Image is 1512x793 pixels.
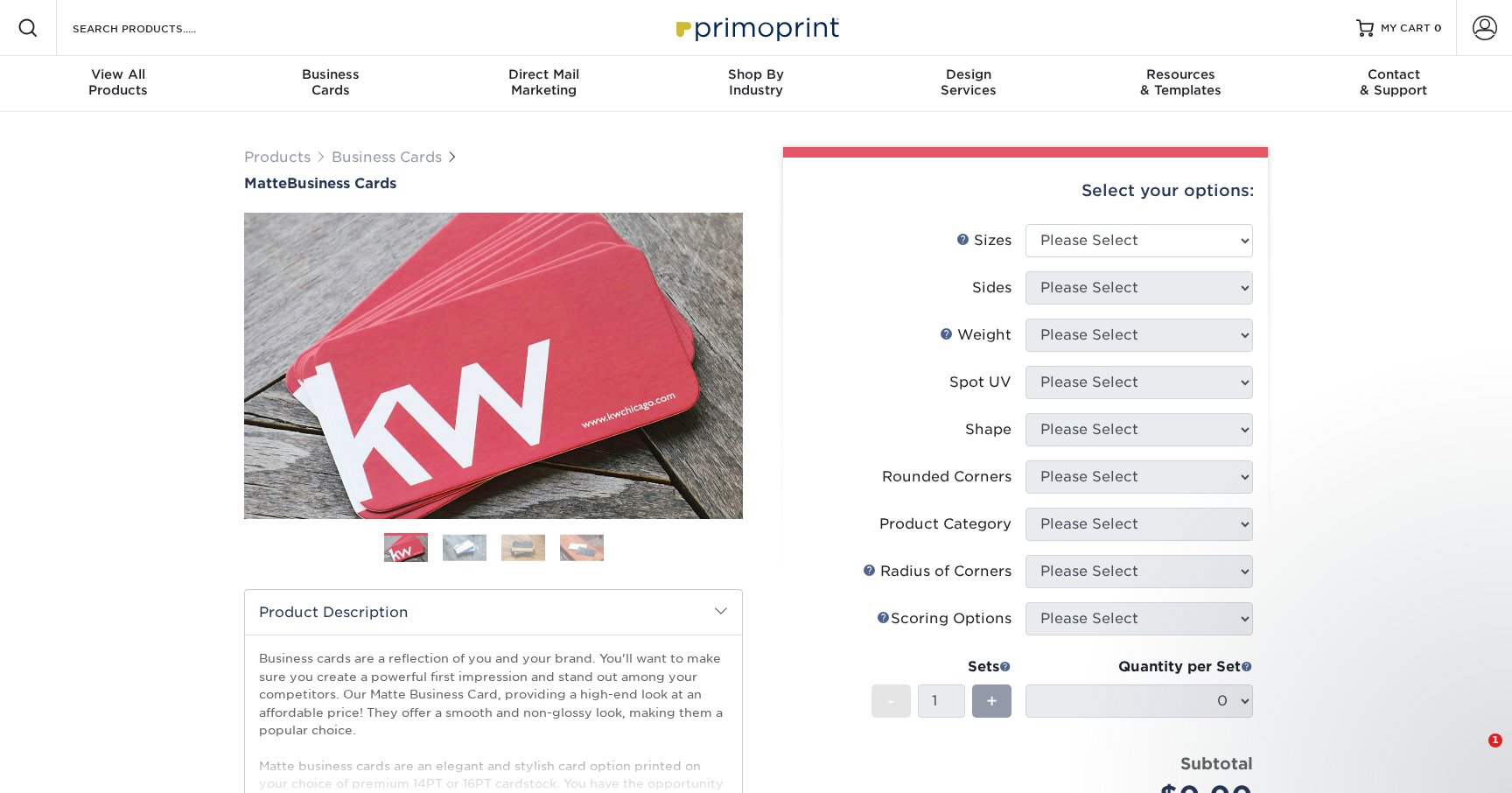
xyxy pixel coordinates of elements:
[1025,656,1253,677] div: Quantity per Set
[12,67,225,82] span: View All
[1381,21,1431,36] span: MY CART
[244,175,743,192] a: MatteBusiness Cards
[12,67,225,98] div: Products
[244,116,743,615] img: Matte 01
[560,534,604,561] img: Business Cards 04
[862,67,1074,82] span: Design
[244,175,287,192] span: Matte
[1287,56,1500,112] a: Contact& Support
[1287,67,1500,98] div: & Support
[882,467,1011,488] div: Rounded Corners
[245,590,742,635] h2: Product Description
[650,67,863,98] div: Industry
[972,277,1011,298] div: Sides
[940,325,1011,346] div: Weight
[437,56,650,112] a: Direct MailMarketing
[668,9,843,46] img: Primoprint
[1074,67,1287,98] div: & Templates
[443,534,486,561] img: Business Cards 02
[1488,733,1502,747] span: 1
[1180,754,1253,773] strong: Subtotal
[71,18,241,39] input: SEARCH PRODUCTS.....
[887,688,895,714] span: -
[879,514,1011,535] div: Product Category
[225,56,437,112] a: BusinessCards
[650,56,863,112] a: Shop ByIndustry
[797,158,1254,224] div: Select your options:
[1074,56,1287,112] a: Resources& Templates
[225,67,437,98] div: Cards
[863,561,1011,582] div: Radius of Corners
[501,534,545,561] img: Business Cards 03
[1074,67,1287,82] span: Resources
[1162,420,1512,728] iframe: Intercom notifications message
[1434,22,1442,34] span: 0
[437,67,650,82] span: Direct Mail
[437,67,650,98] div: Marketing
[956,230,1011,251] div: Sizes
[225,67,437,82] span: Business
[986,688,997,714] span: +
[244,149,311,165] a: Products
[871,656,1011,677] div: Sets
[1452,733,1494,775] iframe: Intercom live chat
[12,56,225,112] a: View AllProducts
[4,740,149,787] iframe: Google Customer Reviews
[877,608,1011,629] div: Scoring Options
[384,527,428,571] img: Business Cards 01
[862,67,1074,98] div: Services
[1287,67,1500,82] span: Contact
[332,149,442,165] a: Business Cards
[862,56,1074,112] a: DesignServices
[244,175,743,192] h1: Business Cards
[949,372,1011,393] div: Spot UV
[965,419,1011,440] div: Shape
[650,67,863,82] span: Shop By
